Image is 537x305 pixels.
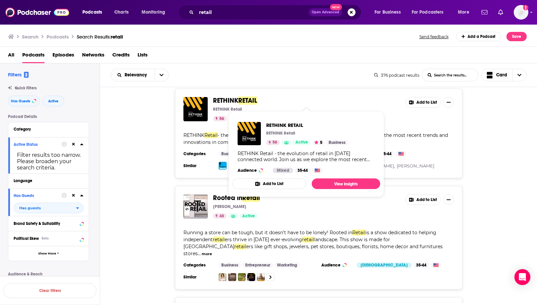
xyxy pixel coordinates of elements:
div: 35-44 [378,151,394,156]
div: Search podcasts, credits, & more... [184,5,368,20]
span: Retail [352,230,366,236]
a: View Insights [312,178,380,189]
img: Total Retail Talks [219,162,227,170]
span: New [330,4,342,10]
span: retail [213,237,225,243]
div: Language [14,178,79,183]
span: 56 [272,139,277,146]
span: Quick Filters [15,86,37,90]
p: RETHINK Retail [266,131,295,136]
span: For Business [375,8,401,17]
button: open menu [155,69,168,81]
a: RETHINK RETAIL [266,122,348,128]
a: Rooted inRetail [213,194,260,202]
span: Logged in as systemsteam [514,5,528,20]
button: Show More Button [443,97,454,108]
a: Add a Podcast [456,32,501,41]
div: Brand Safety & Suitability [14,221,78,226]
h3: Audience [321,262,351,268]
h2: Choose List sort [111,69,169,81]
h3: Search [22,34,39,40]
span: Open Advanced [312,11,339,14]
a: Episodes [53,50,74,63]
div: 35-44 [413,262,429,268]
span: RETAIL [238,96,257,105]
h3: Audience [238,168,268,173]
a: 56 [266,140,280,145]
h2: Filters [8,71,29,78]
p: RETHINK Retail [213,107,242,112]
span: Credits [112,50,130,63]
span: Active [242,213,255,220]
span: retail [302,237,314,243]
span: 48 [219,213,224,220]
button: Clear Filters [3,283,96,298]
button: Add to List [405,194,441,205]
a: All [8,50,14,63]
button: open menu [407,7,453,18]
button: open menu [14,203,83,213]
div: 35-44 [295,168,310,173]
img: Podchaser - Follow, Share and Rate Podcasts [5,6,69,19]
span: Monitoring [142,8,165,17]
div: Beta [42,236,49,241]
span: Retail [204,132,218,138]
a: Charts [110,7,133,18]
a: Lists [138,50,148,63]
p: Audience & Reach [8,272,89,276]
a: Entrepreneur [243,262,273,268]
button: Choose View [481,69,527,81]
button: open menu [111,73,155,77]
a: 48 [213,213,227,219]
span: 56 [219,116,224,122]
img: User Profile [514,5,528,20]
button: Active Status [14,140,61,149]
button: more [202,251,212,257]
button: open menu [453,7,478,18]
span: Podcasts [22,50,45,63]
button: Open AdvancedNew [309,8,342,16]
span: Running a store can be tough, but it doesn’t have to be lonely! Rooted in [183,230,352,236]
button: Show profile menu [514,5,528,20]
div: Mixed [273,168,293,173]
button: open menu [78,7,111,18]
img: Inside Gift & Home [257,273,265,281]
button: Show More Button [443,194,454,205]
div: Active Status [14,142,57,147]
button: Has Guests [14,191,61,200]
h3: Categories [183,262,213,268]
p: [PERSON_NAME] [213,204,246,209]
span: retail [111,34,123,40]
div: [DEMOGRAPHIC_DATA] [357,262,412,268]
button: open menu [370,7,409,18]
button: Add to List [405,97,441,108]
img: RETHINK RETAIL [183,97,208,121]
a: Brand Safety & Suitability [14,219,83,227]
span: More [458,8,469,17]
img: Rooted in Retail [183,194,208,219]
button: open menu [137,7,174,18]
a: Marketing [274,262,300,268]
a: Active [293,140,311,145]
img: The Retail Tea Break [219,273,227,281]
span: 2 [24,72,29,78]
button: Has Guests [8,96,40,106]
div: Open Intercom Messenger [514,269,530,285]
button: Add to List [232,178,306,189]
span: Card [496,73,507,77]
span: Show More [38,252,56,255]
svg: Add a profile image [523,5,528,10]
span: Relevancy [125,73,149,77]
img: Behind the Numbers: Reimagining Retail [228,273,236,281]
a: Business [326,140,348,145]
span: Networks [82,50,104,63]
img: RETHINK RETAIL [238,122,261,145]
img: The Retail Arbitrage Podcast - How To Sell Everyday Store Products Online Using The Power Of Amazon [247,273,255,281]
